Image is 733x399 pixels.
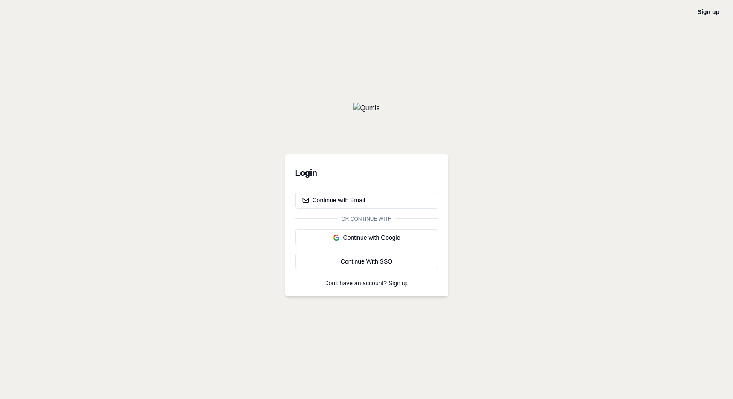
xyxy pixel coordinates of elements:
[388,280,408,287] a: Sign up
[302,233,431,242] div: Continue with Google
[295,280,438,286] p: Don't have an account?
[302,257,431,266] div: Continue With SSO
[295,253,438,270] a: Continue With SSO
[353,103,379,113] img: Qumis
[698,9,719,15] a: Sign up
[302,196,365,204] div: Continue with Email
[338,215,395,222] span: Or continue with
[295,192,438,209] button: Continue with Email
[295,164,438,181] h3: Login
[295,229,438,246] button: Continue with Google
